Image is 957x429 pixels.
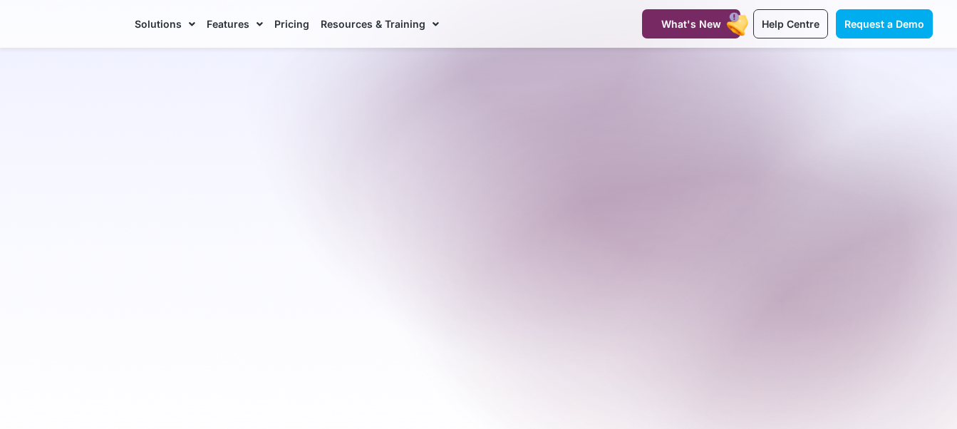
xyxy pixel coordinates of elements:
a: Request a Demo [836,9,933,38]
a: Help Centre [753,9,828,38]
a: What's New [642,9,740,38]
span: Help Centre [762,18,819,30]
span: What's New [661,18,721,30]
span: Request a Demo [844,18,924,30]
img: CareMaster Logo [25,14,121,35]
